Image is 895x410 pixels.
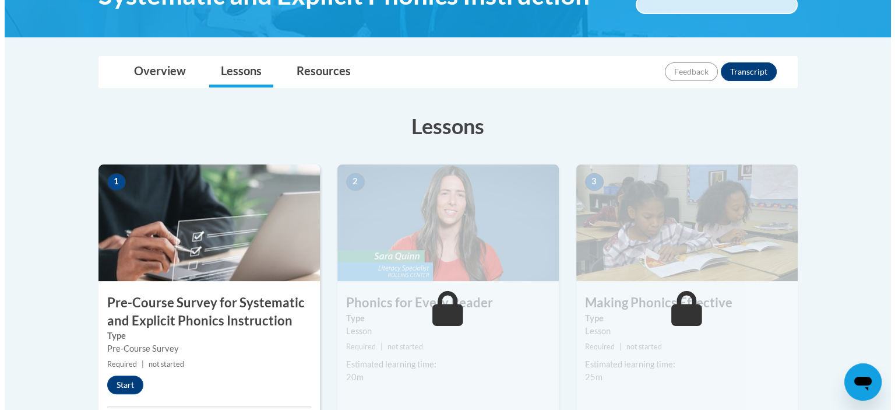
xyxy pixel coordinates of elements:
[103,173,121,191] span: 1
[94,164,315,281] img: Course Image
[333,294,554,312] h3: Phonics for Every Reader
[137,360,139,369] span: |
[333,164,554,281] img: Course Image
[383,342,418,351] span: not started
[341,312,545,325] label: Type
[118,57,193,87] a: Overview
[572,164,793,281] img: Course Image
[716,62,772,81] button: Transcript
[580,312,784,325] label: Type
[615,342,617,351] span: |
[103,376,139,394] button: Start
[94,294,315,330] h3: Pre-Course Survey for Systematic and Explicit Phonics Instruction
[94,111,793,141] h3: Lessons
[103,330,306,342] label: Type
[580,325,784,338] div: Lesson
[341,358,545,371] div: Estimated learning time:
[580,372,598,382] span: 25m
[280,57,358,87] a: Resources
[341,173,360,191] span: 2
[572,294,793,312] h3: Making Phonics Effective
[376,342,378,351] span: |
[580,173,599,191] span: 3
[660,62,713,81] button: Feedback
[103,360,132,369] span: Required
[205,57,269,87] a: Lessons
[144,360,179,369] span: not started
[622,342,657,351] span: not started
[580,358,784,371] div: Estimated learning time:
[580,342,610,351] span: Required
[341,372,359,382] span: 20m
[103,342,306,355] div: Pre-Course Survey
[840,363,877,401] iframe: Button to launch messaging window
[341,325,545,338] div: Lesson
[341,342,371,351] span: Required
